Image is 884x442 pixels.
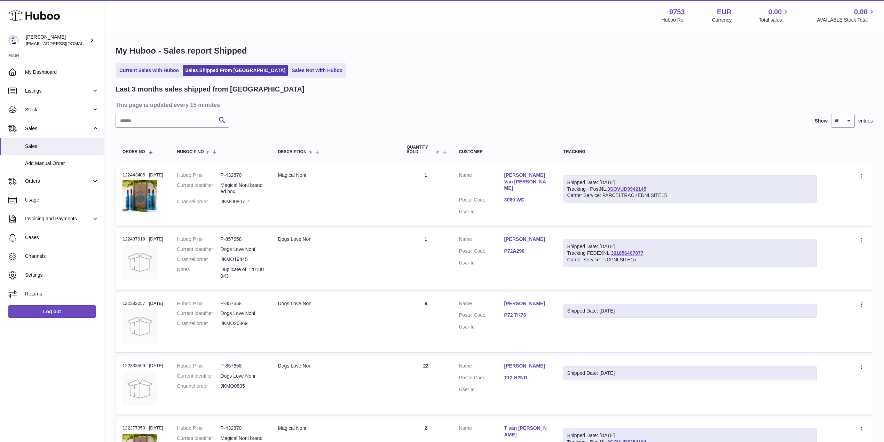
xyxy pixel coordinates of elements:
[759,7,790,23] a: 0.00 Total sales
[504,248,550,254] a: P72A296
[817,17,876,23] span: AVAILABLE Stock Total
[221,266,264,279] p: Duplicate of 120100943
[123,371,157,406] img: no-photo.jpg
[459,374,504,383] dt: Postal Code
[459,150,550,154] div: Customer
[123,363,163,369] div: 122333599 | [DATE]
[177,182,221,195] dt: Current identifier
[504,197,550,203] a: 3069 WC
[177,383,221,389] dt: Channel order
[25,143,99,150] span: Sales
[25,197,99,203] span: Usage
[563,175,817,203] div: Tracking - PostNL:
[177,256,221,263] dt: Channel order
[116,101,871,109] h3: This page is updated every 15 minutes
[662,17,685,23] div: Huboo Ref
[563,239,817,267] div: Tracking FEDEXNL:
[759,17,790,23] span: Total sales
[25,178,92,184] span: Orders
[26,41,102,46] span: [EMAIL_ADDRESS][DOMAIN_NAME]
[221,363,264,369] dd: P-857658
[854,7,868,17] span: 0.00
[123,300,163,307] div: 122382257 | [DATE]
[611,250,643,256] a: 391856467877
[123,245,157,279] img: no-photo.jpg
[177,425,221,432] dt: Huboo P no
[116,85,305,94] h2: Last 3 months sales shipped from [GEOGRAPHIC_DATA]
[567,192,813,199] div: Carrier Service: PARCELTRACKEDNLSITE15
[278,363,393,369] div: Dogs Love Noni
[459,425,504,440] dt: Name
[123,150,145,154] span: Order No
[117,65,181,76] a: Current Sales with Huboo
[400,356,452,415] td: 22
[459,208,504,215] dt: User Id
[400,229,452,290] td: 1
[504,312,550,318] a: P72 TK76
[567,370,813,377] div: Shipped Date: [DATE]
[459,324,504,330] dt: User Id
[221,256,264,263] dd: JKMO19445
[504,236,550,243] a: [PERSON_NAME]
[768,7,782,17] span: 0.00
[25,160,99,167] span: Add Manual Order
[177,300,221,307] dt: Huboo P no
[183,65,288,76] a: Sales Shipped From [GEOGRAPHIC_DATA]
[567,256,813,263] div: Carrier Service: FICPNLSITE15
[221,425,264,432] dd: P-432870
[123,309,157,344] img: no-photo.jpg
[221,383,264,389] dd: JKMO0805
[25,88,92,94] span: Listings
[8,305,96,318] a: Log out
[400,293,452,352] td: 6
[459,300,504,309] dt: Name
[567,243,813,250] div: Shipped Date: [DATE]
[177,236,221,243] dt: Huboo P no
[221,246,264,253] dd: Dogs Love Noni
[221,373,264,379] dd: Dogs Love Noni
[221,310,264,317] dd: Dogs Love Noni
[221,236,264,243] dd: P-857658
[504,374,550,381] a: T12 H2ND
[25,272,99,278] span: Settings
[177,320,221,327] dt: Channel order
[177,150,204,154] span: Huboo P no
[712,17,732,23] div: Currency
[459,248,504,256] dt: Postal Code
[717,7,732,17] strong: EUR
[504,300,550,307] a: [PERSON_NAME]
[567,179,813,186] div: Shipped Date: [DATE]
[459,172,504,194] dt: Name
[116,45,873,56] h1: My Huboo - Sales report Shipped
[669,7,685,17] strong: 9753
[25,106,92,113] span: Stock
[25,234,99,241] span: Cases
[177,246,221,253] dt: Current identifier
[278,236,393,243] div: Dogs Love Noni
[278,300,393,307] div: Dogs Love Noni
[459,197,504,205] dt: Postal Code
[817,7,876,23] a: 0.00 AVAILABLE Stock Total
[177,373,221,379] dt: Current identifier
[123,172,163,178] div: 122443406 | [DATE]
[25,253,99,260] span: Channels
[504,425,550,438] a: T van [PERSON_NAME]
[177,172,221,179] dt: Huboo P no
[177,266,221,279] dt: Notes
[459,312,504,320] dt: Postal Code
[607,186,646,192] a: 3SOVUD9942145
[504,172,550,192] a: [PERSON_NAME] Van [PERSON_NAME]
[278,172,393,179] div: Magical Noni
[289,65,345,76] a: Sales Not With Huboo
[25,69,99,76] span: My Dashboard
[123,425,163,431] div: 122277350 | [DATE]
[567,432,813,439] div: Shipped Date: [DATE]
[25,125,92,132] span: Sales
[177,310,221,317] dt: Current identifier
[400,165,452,226] td: 1
[278,425,393,432] div: Magical Noni
[815,118,828,124] label: Show
[26,34,88,47] div: [PERSON_NAME]
[567,308,813,314] div: Shipped Date: [DATE]
[459,260,504,266] dt: User Id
